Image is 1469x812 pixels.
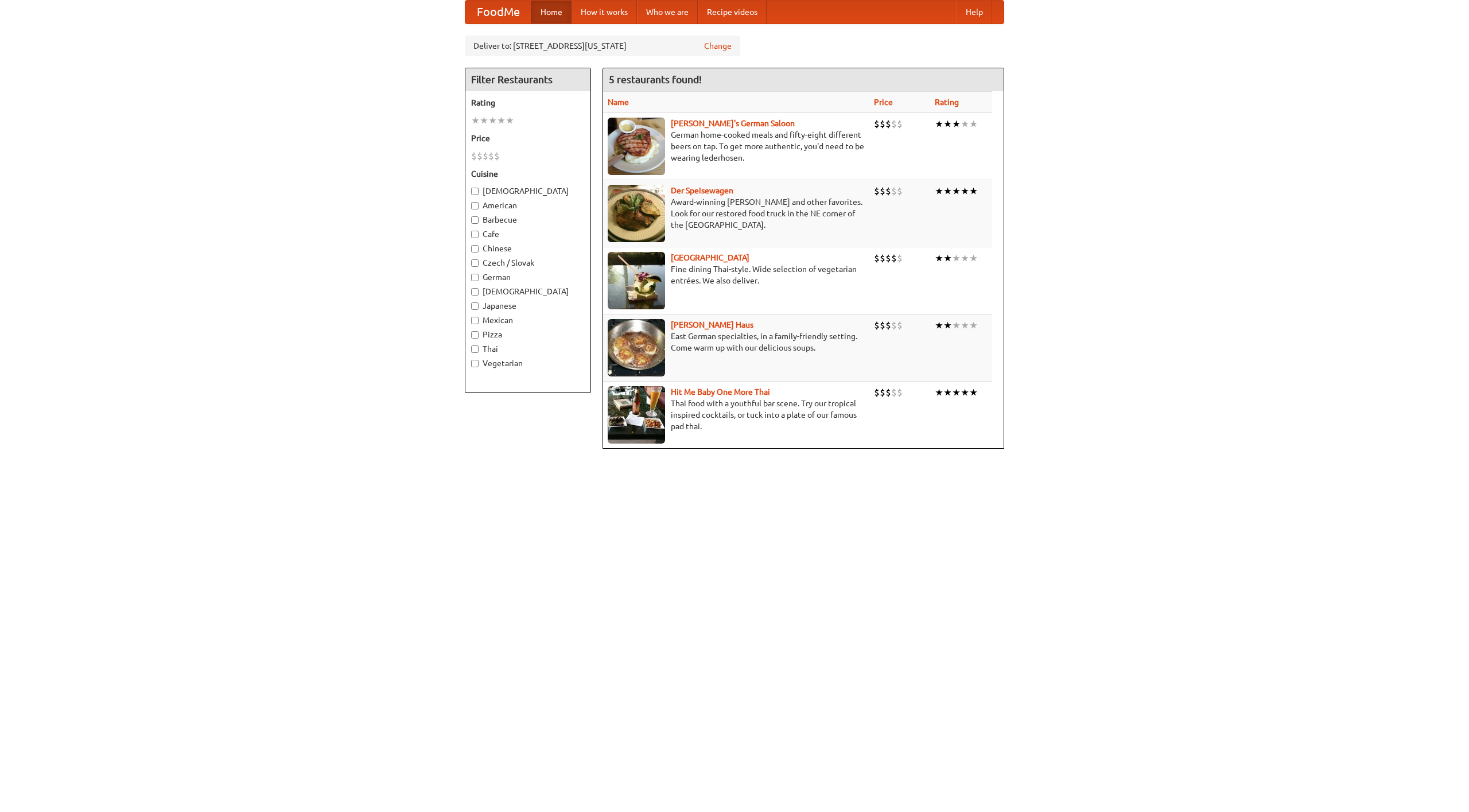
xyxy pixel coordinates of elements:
li: ★ [943,118,952,130]
input: Thai [471,345,479,353]
label: Vegetarian [471,358,585,369]
input: Chinese [471,245,479,252]
li: $ [885,118,891,130]
li: $ [880,118,885,130]
li: ★ [952,319,961,332]
div: Deliver to: [STREET_ADDRESS][US_STATE] [465,36,740,56]
li: $ [483,150,488,162]
label: Cafe [471,228,585,240]
img: kohlhaus.jpg [608,319,665,376]
label: Mexican [471,314,585,326]
h5: Price [471,133,585,144]
li: ★ [943,185,952,197]
li: $ [880,386,885,399]
li: ★ [471,114,480,127]
b: Hit Me Baby One More Thai [671,387,770,397]
a: FoodMe [465,1,531,24]
p: German home-cooked meals and fifty-eight different beers on tap. To get more authentic, you'd nee... [608,129,865,164]
input: German [471,274,479,281]
input: Czech / Slovak [471,259,479,267]
label: Thai [471,343,585,355]
li: ★ [961,185,969,197]
label: Japanese [471,300,585,312]
input: American [471,202,479,209]
li: ★ [969,319,978,332]
li: $ [477,150,483,162]
a: [GEOGRAPHIC_DATA] [671,253,749,262]
li: ★ [935,118,943,130]
li: ★ [943,252,952,265]
label: [DEMOGRAPHIC_DATA] [471,185,585,197]
a: [PERSON_NAME]'s German Saloon [671,119,795,128]
ng-pluralize: 5 restaurants found! [609,74,702,85]
input: Pizza [471,331,479,339]
li: $ [897,252,903,265]
li: $ [891,252,897,265]
li: ★ [943,386,952,399]
li: $ [874,386,880,399]
li: $ [897,118,903,130]
input: Japanese [471,302,479,310]
li: ★ [969,118,978,130]
input: Mexican [471,317,479,324]
li: $ [897,319,903,332]
li: ★ [961,118,969,130]
a: [PERSON_NAME] Haus [671,320,753,329]
input: Cafe [471,231,479,238]
li: $ [885,386,891,399]
li: $ [880,319,885,332]
li: ★ [480,114,488,127]
a: Name [608,98,629,107]
li: ★ [952,386,961,399]
li: ★ [935,252,943,265]
img: esthers.jpg [608,118,665,175]
h5: Rating [471,97,585,108]
li: ★ [952,252,961,265]
li: ★ [935,319,943,332]
li: ★ [969,185,978,197]
a: Help [957,1,992,24]
li: ★ [961,252,969,265]
li: $ [897,386,903,399]
li: $ [891,386,897,399]
a: Rating [935,98,959,107]
li: $ [874,319,880,332]
li: $ [897,185,903,197]
li: ★ [969,252,978,265]
a: Home [531,1,572,24]
li: ★ [961,319,969,332]
li: $ [880,252,885,265]
a: Der Speisewagen [671,186,733,195]
p: Thai food with a youthful bar scene. Try our tropical inspired cocktails, or tuck into a plate of... [608,398,865,432]
li: $ [891,118,897,130]
li: $ [885,319,891,332]
p: Fine dining Thai-style. Wide selection of vegetarian entrées. We also deliver. [608,263,865,286]
input: [DEMOGRAPHIC_DATA] [471,188,479,195]
a: Who we are [637,1,698,24]
li: ★ [961,386,969,399]
li: $ [891,185,897,197]
img: satay.jpg [608,252,665,309]
li: $ [874,252,880,265]
label: German [471,271,585,283]
li: $ [885,185,891,197]
h5: Cuisine [471,168,585,180]
li: ★ [952,118,961,130]
a: Change [704,40,732,52]
li: ★ [943,319,952,332]
li: ★ [952,185,961,197]
input: [DEMOGRAPHIC_DATA] [471,288,479,296]
label: Czech / Slovak [471,257,585,269]
h4: Filter Restaurants [465,68,590,91]
li: ★ [506,114,514,127]
li: $ [880,185,885,197]
a: How it works [572,1,637,24]
p: Award-winning [PERSON_NAME] and other favorites. Look for our restored food truck in the NE corne... [608,196,865,231]
li: $ [885,252,891,265]
li: $ [874,118,880,130]
label: Barbecue [471,214,585,226]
